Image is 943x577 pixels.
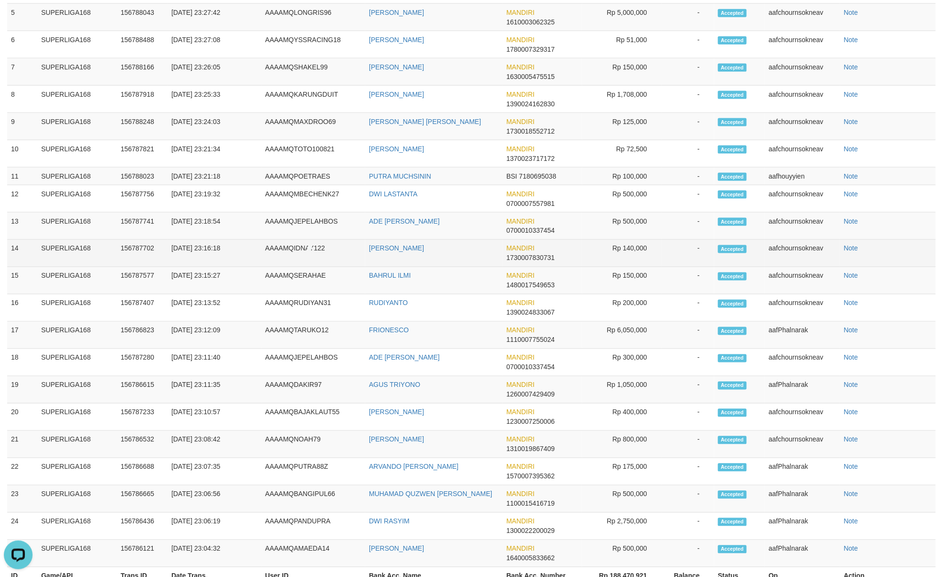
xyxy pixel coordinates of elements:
[582,404,662,431] td: Rp 400,000
[844,518,858,525] a: Note
[369,490,492,498] a: MUHAMAD QUZWEN [PERSON_NAME]
[37,322,117,349] td: SUPERLIGA168
[765,140,840,168] td: aafchournsokneav
[844,408,858,416] a: Note
[506,118,535,125] span: MANDIRI
[506,490,535,498] span: MANDIRI
[369,172,431,180] a: PUTRA MUCHSININ
[261,431,365,458] td: AAAAMQNOAH79
[37,349,117,376] td: SUPERLIGA168
[582,113,662,140] td: Rp 125,000
[261,513,365,540] td: AAAAMQPANDUPRA
[369,327,409,334] a: FRIONESCO
[369,9,424,16] a: [PERSON_NAME]
[765,431,840,458] td: aafchournsokneav
[7,168,37,185] td: 11
[168,4,261,31] td: [DATE] 23:27:42
[844,490,858,498] a: Note
[168,376,261,404] td: [DATE] 23:11:35
[168,540,261,567] td: [DATE] 23:04:32
[662,294,714,322] td: -
[718,272,747,281] span: Accepted
[369,381,420,389] a: AGUS TRIYONO
[261,86,365,113] td: AAAAMQKARUNGDUIT
[844,217,858,225] a: Note
[582,140,662,168] td: Rp 72,500
[117,113,168,140] td: 156788248
[844,118,858,125] a: Note
[369,190,417,198] a: DWI LASTANTA
[7,4,37,31] td: 5
[506,518,535,525] span: MANDIRI
[844,354,858,362] a: Note
[369,63,424,71] a: [PERSON_NAME]
[765,86,840,113] td: aafchournsokneav
[168,431,261,458] td: [DATE] 23:08:42
[117,185,168,213] td: 156787756
[261,540,365,567] td: AAAAMQAMAEDA14
[718,64,747,72] span: Accepted
[117,168,168,185] td: 156788023
[582,240,662,267] td: Rp 140,000
[765,404,840,431] td: aafchournsokneav
[582,458,662,486] td: Rp 175,000
[506,45,555,53] span: Copy 1780007329317 to clipboard
[7,458,37,486] td: 22
[844,63,858,71] a: Note
[718,146,747,154] span: Accepted
[37,267,117,294] td: SUPERLIGA168
[718,409,747,417] span: Accepted
[662,185,714,213] td: -
[844,299,858,307] a: Note
[662,4,714,31] td: -
[369,354,440,362] a: ADE [PERSON_NAME]
[506,217,535,225] span: MANDIRI
[844,91,858,98] a: Note
[506,190,535,198] span: MANDIRI
[506,527,555,535] span: Copy 1300022200029 to clipboard
[117,58,168,86] td: 156788166
[37,140,117,168] td: SUPERLIGA168
[765,58,840,86] td: aafchournsokneav
[718,36,747,45] span: Accepted
[168,404,261,431] td: [DATE] 23:10:57
[168,267,261,294] td: [DATE] 23:15:27
[117,267,168,294] td: 156787577
[718,9,747,17] span: Accepted
[844,545,858,553] a: Note
[582,31,662,58] td: Rp 51,000
[718,382,747,390] span: Accepted
[37,294,117,322] td: SUPERLIGA168
[662,349,714,376] td: -
[844,436,858,443] a: Note
[7,240,37,267] td: 14
[117,4,168,31] td: 156788043
[506,545,535,553] span: MANDIRI
[506,245,535,252] span: MANDIRI
[369,118,481,125] a: [PERSON_NAME] [PERSON_NAME]
[7,58,37,86] td: 7
[7,113,37,140] td: 9
[168,322,261,349] td: [DATE] 23:12:09
[765,486,840,513] td: aafPhalnarak
[117,486,168,513] td: 156786665
[369,217,440,225] a: ADE [PERSON_NAME]
[7,140,37,168] td: 10
[582,86,662,113] td: Rp 1,708,000
[765,31,840,58] td: aafchournsokneav
[261,185,365,213] td: AAAAMQMBECHENK27
[718,300,747,308] span: Accepted
[765,458,840,486] td: aafPhalnarak
[168,86,261,113] td: [DATE] 23:25:33
[765,4,840,31] td: aafchournsokneav
[662,113,714,140] td: -
[7,31,37,58] td: 6
[662,86,714,113] td: -
[7,185,37,213] td: 12
[506,18,555,26] span: Copy 1610003062325 to clipboard
[261,240,365,267] td: AAAAMQIDNAY122
[117,240,168,267] td: 156787702
[662,58,714,86] td: -
[168,513,261,540] td: [DATE] 23:06:19
[117,86,168,113] td: 156787918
